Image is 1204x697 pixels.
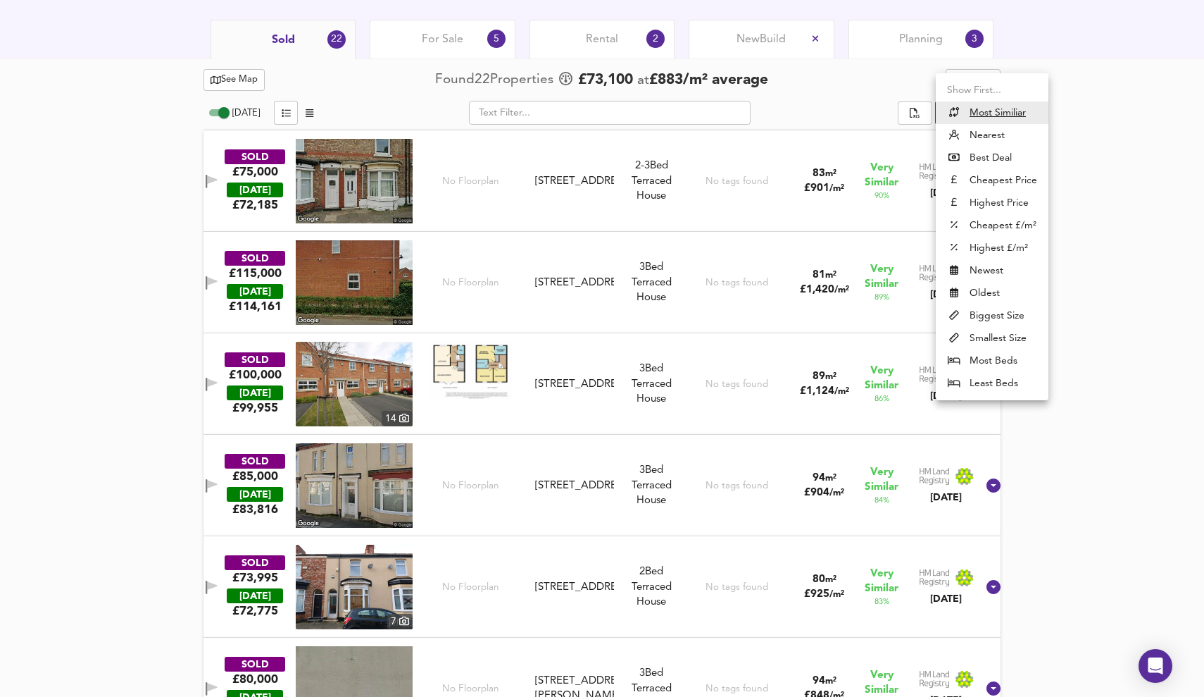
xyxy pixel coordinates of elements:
[936,282,1048,304] li: Oldest
[936,192,1048,214] li: Highest Price
[936,372,1048,395] li: Least Beds
[936,169,1048,192] li: Cheapest Price
[970,106,1026,120] u: Most Similiar
[936,304,1048,327] li: Biggest Size
[936,214,1048,237] li: Cheapest £/m²
[936,259,1048,282] li: Newest
[936,147,1048,169] li: Best Deal
[936,124,1048,147] li: Nearest
[936,350,1048,372] li: Most Beds
[1139,649,1172,683] div: Open Intercom Messenger
[936,237,1048,259] li: Highest £/m²
[936,327,1048,350] li: Smallest Size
